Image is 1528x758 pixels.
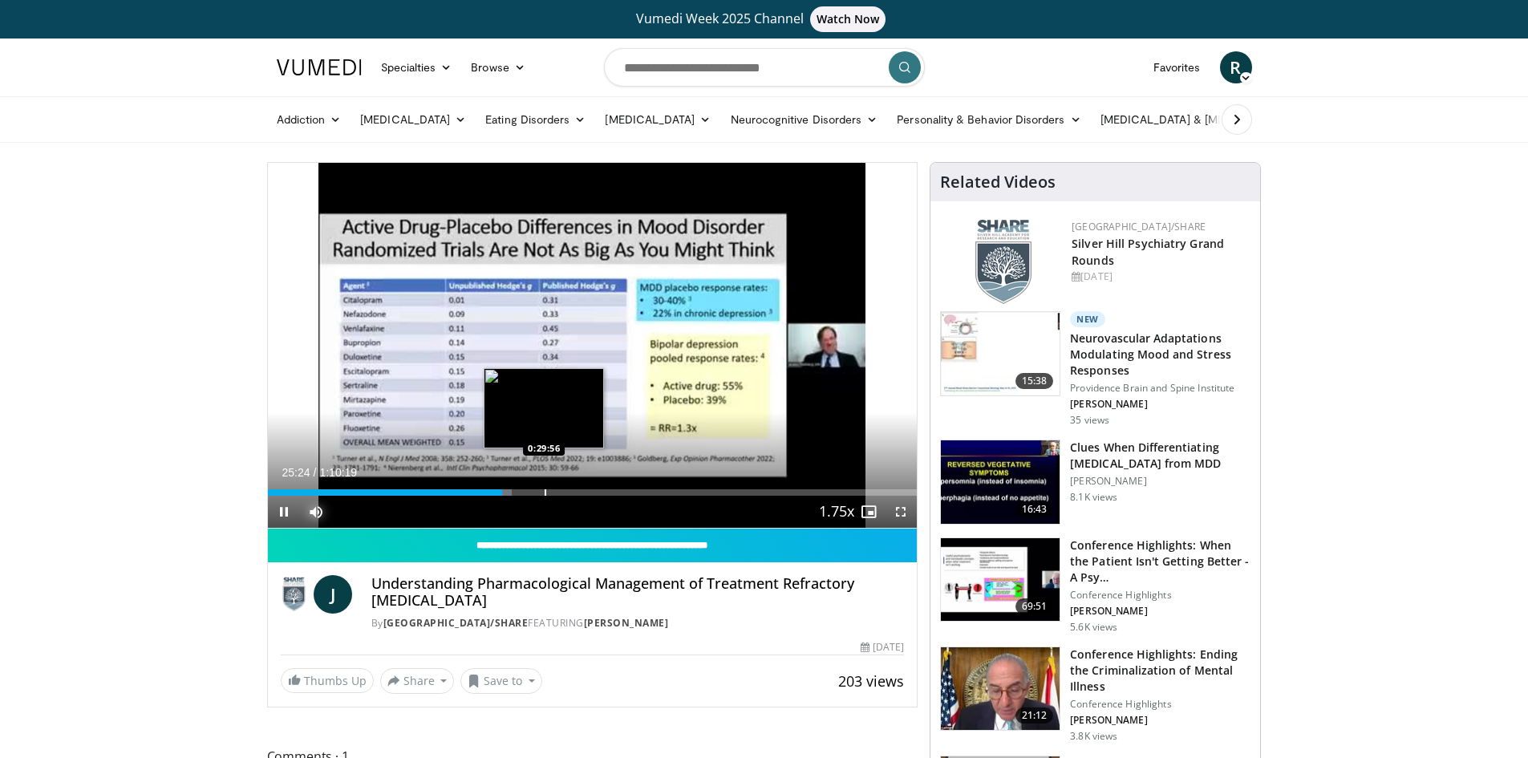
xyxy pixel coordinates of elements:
[371,51,462,83] a: Specialties
[941,647,1060,731] img: 1419e6f0-d69a-482b-b3ae-1573189bf46e.150x105_q85_crop-smart_upscale.jpg
[1015,501,1054,517] span: 16:43
[1070,398,1250,411] p: [PERSON_NAME]
[861,640,904,655] div: [DATE]
[1091,103,1320,136] a: [MEDICAL_DATA] & [MEDICAL_DATA]
[371,575,905,610] h4: Understanding Pharmacological Management of Treatment Refractory [MEDICAL_DATA]
[1072,220,1206,233] a: [GEOGRAPHIC_DATA]/SHARE
[281,575,307,614] img: Silver Hill Hospital/SHARE
[277,59,362,75] img: VuMedi Logo
[268,496,300,528] button: Pause
[281,668,374,693] a: Thumbs Up
[1070,311,1105,327] p: New
[1072,270,1247,284] div: [DATE]
[838,671,904,691] span: 203 views
[319,466,357,479] span: 1:10:19
[1070,475,1250,488] p: [PERSON_NAME]
[810,6,886,32] span: Watch Now
[279,6,1250,32] a: Vumedi Week 2025 ChannelWatch Now
[268,489,918,496] div: Progress Bar
[595,103,720,136] a: [MEDICAL_DATA]
[821,496,853,528] button: Playback Rate
[1015,373,1054,389] span: 15:38
[1070,605,1250,618] p: [PERSON_NAME]
[584,616,669,630] a: [PERSON_NAME]
[1070,440,1250,472] h3: Clues When Differentiating [MEDICAL_DATA] from MDD
[1015,598,1054,614] span: 69:51
[1072,236,1224,268] a: Silver Hill Psychiatry Grand Rounds
[461,51,535,83] a: Browse
[383,616,529,630] a: [GEOGRAPHIC_DATA]/SHARE
[1070,537,1250,586] h3: Conference Highlights: When the Patient Isn't Getting Better - A Psy…
[853,496,885,528] button: Enable picture-in-picture mode
[885,496,917,528] button: Fullscreen
[314,466,317,479] span: /
[351,103,476,136] a: [MEDICAL_DATA]
[371,616,905,630] div: By FEATURING
[941,538,1060,622] img: 4362ec9e-0993-4580-bfd4-8e18d57e1d49.150x105_q85_crop-smart_upscale.jpg
[300,496,332,528] button: Mute
[1070,647,1250,695] h3: Conference Highlights: Ending the Criminalization of Mental Illness
[1070,621,1117,634] p: 5.6K views
[1070,730,1117,743] p: 3.8K views
[940,172,1056,192] h4: Related Videos
[941,440,1060,524] img: a6520382-d332-4ed3-9891-ee688fa49237.150x105_q85_crop-smart_upscale.jpg
[380,668,455,694] button: Share
[1015,707,1054,724] span: 21:12
[484,368,604,448] img: image.jpeg
[721,103,888,136] a: Neurocognitive Disorders
[1070,330,1250,379] h3: Neurovascular Adaptations Modulating Mood and Stress Responses
[940,647,1250,743] a: 21:12 Conference Highlights: Ending the Criminalization of Mental Illness Conference Highlights [...
[604,48,925,87] input: Search topics, interventions
[267,103,351,136] a: Addiction
[1070,382,1250,395] p: Providence Brain and Spine Institute
[314,575,352,614] a: J
[940,311,1250,427] a: 15:38 New Neurovascular Adaptations Modulating Mood and Stress Responses Providence Brain and Spi...
[940,440,1250,525] a: 16:43 Clues When Differentiating [MEDICAL_DATA] from MDD [PERSON_NAME] 8.1K views
[887,103,1090,136] a: Personality & Behavior Disorders
[460,668,542,694] button: Save to
[940,537,1250,634] a: 69:51 Conference Highlights: When the Patient Isn't Getting Better - A Psy… Conference Highlights...
[1070,414,1109,427] p: 35 views
[476,103,595,136] a: Eating Disorders
[1144,51,1210,83] a: Favorites
[282,466,310,479] span: 25:24
[1070,491,1117,504] p: 8.1K views
[1070,589,1250,602] p: Conference Highlights
[1070,714,1250,727] p: [PERSON_NAME]
[1070,698,1250,711] p: Conference Highlights
[1220,51,1252,83] a: R
[975,220,1032,304] img: f8aaeb6d-318f-4fcf-bd1d-54ce21f29e87.png.150x105_q85_autocrop_double_scale_upscale_version-0.2.png
[268,163,918,529] video-js: Video Player
[941,312,1060,395] img: 4562edde-ec7e-4758-8328-0659f7ef333d.150x105_q85_crop-smart_upscale.jpg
